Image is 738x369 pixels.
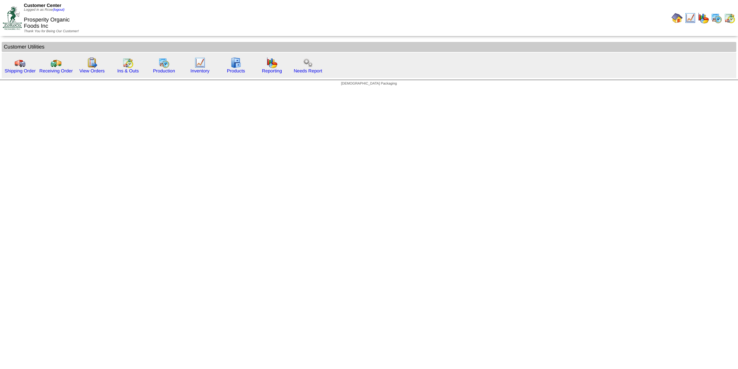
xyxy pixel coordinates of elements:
[341,82,397,86] span: [DEMOGRAPHIC_DATA] Packaging
[158,57,170,68] img: calendarprod.gif
[191,68,210,73] a: Inventory
[51,57,62,68] img: truck2.gif
[122,57,134,68] img: calendarinout.gif
[53,8,64,12] a: (logout)
[227,68,245,73] a: Products
[39,68,73,73] a: Receiving Order
[79,68,104,73] a: View Orders
[24,17,70,29] span: Prosperity Organic Foods Inc
[262,68,282,73] a: Reporting
[24,8,64,12] span: Logged in as Rcoe
[4,68,36,73] a: Shipping Order
[302,57,313,68] img: workflow.png
[3,6,22,29] img: ZoRoCo_Logo(Green%26Foil)%20jpg.webp
[194,57,206,68] img: line_graph.gif
[294,68,322,73] a: Needs Report
[2,42,736,52] td: Customer Utilities
[24,29,79,33] span: Thank You for Being Our Customer!
[24,3,61,8] span: Customer Center
[685,12,696,24] img: line_graph.gif
[672,12,683,24] img: home.gif
[86,57,98,68] img: workorder.gif
[153,68,175,73] a: Production
[724,12,735,24] img: calendarinout.gif
[15,57,26,68] img: truck.gif
[266,57,277,68] img: graph.gif
[230,57,242,68] img: cabinet.gif
[698,12,709,24] img: graph.gif
[117,68,139,73] a: Ins & Outs
[711,12,722,24] img: calendarprod.gif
